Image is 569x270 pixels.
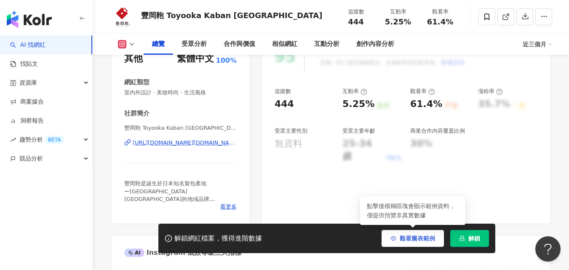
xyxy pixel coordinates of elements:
div: 豐岡鞄 Toyooka Kaban [GEOGRAPHIC_DATA] [141,10,322,21]
a: [URL][DOMAIN_NAME][DOMAIN_NAME] [124,139,237,147]
div: 受眾主要年齡 [342,127,375,135]
div: 互動率 [342,88,367,95]
span: 看更多 [220,203,237,211]
img: logo [7,11,52,28]
button: 解鎖 [450,230,489,247]
div: 無資料 [275,137,302,150]
span: rise [10,137,16,143]
div: 解鎖網紅檔案，獲得進階數據 [174,234,262,243]
span: 444 [348,17,364,26]
span: 豐岡鞄是誕生於日本知名製包產地 ー[GEOGRAPHIC_DATA][GEOGRAPHIC_DATA]的地域品牌 · 「鞄」這個字 意指用皮革包覆而成 隨身攜帶、珍藏重要物品ー這正是鞄的本質 ·... [124,180,228,248]
div: 商業合作內容覆蓋比例 [410,127,465,135]
a: 洞察報告 [10,117,44,125]
span: 室內外設計 · 美妝時尚 · 生活風格 [124,89,237,96]
div: 社群簡介 [124,109,150,118]
div: 近三個月 [523,37,552,51]
div: 5.25% [342,98,374,111]
div: 觀看率 [410,88,435,95]
div: 受眾分析 [182,39,207,49]
span: 趨勢分析 [19,130,64,149]
img: KOL Avatar [110,4,135,29]
div: 受眾主要性別 [275,127,307,135]
div: 追蹤數 [275,88,291,95]
div: 繁體中文 [177,52,214,65]
div: 總覽 [152,39,165,49]
div: 444 [275,98,294,111]
span: 豐岡鞄 Toyooka Kaban [GEOGRAPHIC_DATA] | [URL][DOMAIN_NAME] [124,124,237,132]
span: lock [459,235,465,241]
div: 61.4% [410,98,442,111]
span: 100% [216,56,237,65]
div: 點擊後模糊區塊會顯示範例資料，僅提供預覽非真實數據 [360,196,465,225]
button: 觀看圖表範例 [382,230,444,247]
a: searchAI 找網紅 [10,41,45,49]
div: 互動率 [382,8,414,16]
div: 合作與價值 [224,39,255,49]
span: 61.4% [427,18,453,26]
div: 互動分析 [314,39,339,49]
div: 漲粉率 [478,88,503,95]
div: 其他 [124,52,143,65]
a: 找貼文 [10,60,38,68]
span: 競品分析 [19,149,43,168]
div: 相似網紅 [272,39,297,49]
span: 資源庫 [19,73,37,92]
div: BETA [45,136,64,144]
div: 追蹤數 [340,8,372,16]
div: 網紅類型 [124,78,150,87]
span: 5.25% [385,18,411,26]
div: 觀看率 [424,8,456,16]
div: 創作內容分析 [356,39,394,49]
span: 解鎖 [468,235,480,242]
a: 商案媒合 [10,98,44,106]
span: 觀看圖表範例 [400,235,435,242]
div: [URL][DOMAIN_NAME][DOMAIN_NAME] [133,139,237,147]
